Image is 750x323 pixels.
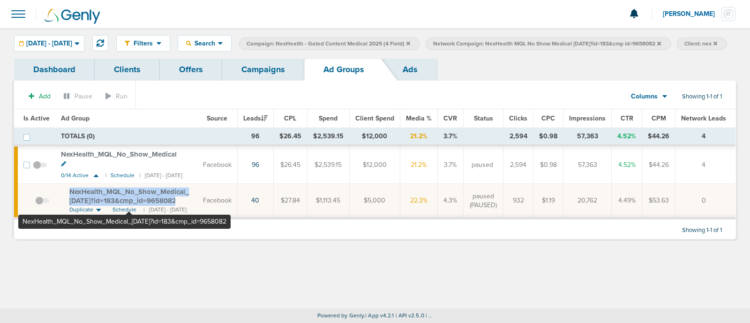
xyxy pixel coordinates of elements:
td: $2,539.15 [307,145,349,183]
span: 0/14 Active [61,172,89,179]
td: 3.7% [437,128,463,146]
span: Client Spend [355,114,394,122]
td: Facebook [197,184,238,218]
span: Is Active [23,114,50,122]
td: 0 [675,184,736,218]
small: | [DATE] - [DATE] [139,172,182,179]
a: 96 [252,161,259,169]
a: Ad Groups [304,59,383,81]
span: Campaign: NexHealth - Gated Content Medical 2025 (4 Field) [247,40,410,48]
a: Dashboard [14,59,95,81]
td: $26.45 [273,145,307,183]
button: Add [23,90,56,103]
span: Leads [243,114,268,122]
span: paused [472,160,493,170]
td: $44.26 [642,128,675,146]
td: $2,539.15 [307,128,349,146]
span: Search [191,39,218,47]
a: Ads [383,59,437,81]
td: 4.52% [612,145,642,183]
small: | [105,172,106,179]
td: $12,000 [349,128,400,146]
span: Source [207,114,227,122]
a: Campaigns [222,59,304,81]
td: 4 [675,145,736,183]
td: $44.26 [642,145,675,183]
span: Ad Group [61,114,90,122]
span: CPC [541,114,555,122]
td: TOTALS (0) [55,128,237,146]
a: 40 [251,196,259,204]
span: | App v4.2.1 [365,312,394,319]
span: NexHealth_ MQL_ No_ Show_ Medical [61,150,177,158]
td: 4.49% [612,184,642,218]
span: Spend [319,114,337,122]
span: Status [474,114,493,122]
td: 57,363 [563,145,612,183]
span: | API v2.5.0 [396,312,424,319]
span: Filters [130,39,157,47]
span: Network Campaign: NexHealth MQL No Show Medical [DATE]?id=183&cmp id=9658082 [433,40,661,48]
span: CVR [443,114,457,122]
td: $1,113.45 [307,184,349,218]
td: Facebook [197,145,238,183]
td: 4.52% [612,128,642,146]
td: 2,594 [503,145,533,183]
td: $26.45 [273,128,307,146]
td: $53.63 [642,184,675,218]
td: 21.2% [400,128,437,146]
span: CPM [652,114,666,122]
span: Duplicate [69,206,93,214]
a: Offers [160,59,222,81]
span: Showing 1-1 of 1 [682,226,722,234]
td: 57,363 [563,128,612,146]
span: Network Leads [681,114,726,122]
td: 22.3% [400,184,437,218]
td: $12,000 [349,145,400,183]
span: Client: nex [684,40,717,48]
td: 932 [503,184,533,218]
span: CTR [621,114,633,122]
span: Showing 1-1 of 1 [682,93,722,101]
span: Impressions [569,114,606,122]
td: $27.84 [273,184,307,218]
span: Schedule [112,206,136,214]
td: 21.2% [400,145,437,183]
span: Clicks [509,114,527,122]
span: | ... [426,312,433,319]
span: CPL [284,114,296,122]
span: [DATE] - [DATE] [26,40,72,47]
td: 20,762 [563,184,612,218]
td: $0.98 [533,128,563,146]
img: Genly [45,9,100,24]
td: 96 [237,128,273,146]
a: Clients [95,59,160,81]
td: 4.3% [437,184,463,218]
small: | [DATE] - [DATE] [143,206,187,214]
span: Columns [631,92,658,101]
td: $0.98 [533,145,563,183]
small: Schedule [111,172,135,179]
td: 3.7% [437,145,463,183]
td: $5,000 [349,184,400,218]
span: Media % [406,114,432,122]
td: $1.19 [533,184,563,218]
span: Add [39,92,51,100]
span: [PERSON_NAME] [663,11,721,17]
td: paused (PAUSED) [463,184,503,218]
td: 4 [675,128,736,146]
td: 2,594 [503,128,533,146]
span: NexHealth_ MQL_ No_ Show_ Medical_ [DATE]?id=183&cmp_ id=9658082 [69,188,189,205]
